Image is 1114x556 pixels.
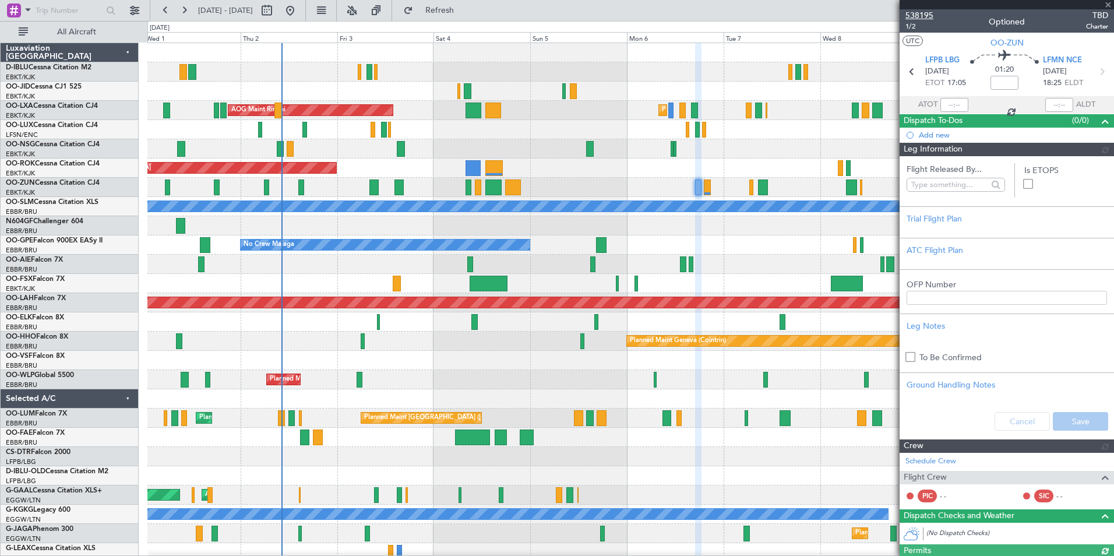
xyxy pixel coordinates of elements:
a: EBBR/BRU [6,381,37,389]
div: No Crew Malaga [244,236,294,254]
div: [DATE] [150,23,170,33]
span: [DATE] [925,66,949,78]
span: OO-FAE [6,430,33,437]
a: EBBR/BRU [6,207,37,216]
a: EBBR/BRU [6,323,37,332]
span: OO-LUX [6,122,33,129]
a: EBKT/KJK [6,188,35,197]
span: OO-SLM [6,199,34,206]
div: Mon 6 [627,32,724,43]
a: EBKT/KJK [6,284,35,293]
span: 1/2 [905,22,933,31]
span: Dispatch To-Dos [904,114,963,128]
span: G-GAAL [6,487,33,494]
a: OO-ROKCessna Citation CJ4 [6,160,100,167]
div: Planned Maint Geneva (Cointrin) [630,332,726,350]
div: Planned Maint [GEOGRAPHIC_DATA] ([GEOGRAPHIC_DATA]) [855,525,1039,542]
div: Thu 2 [241,32,337,43]
span: OO-LXA [6,103,33,110]
span: OO-VSF [6,353,33,360]
button: Refresh [398,1,468,20]
a: EBBR/BRU [6,227,37,235]
span: Dispatch Checks and Weather [904,509,1014,523]
span: N604GF [6,218,33,225]
div: Wed 1 [144,32,241,43]
div: Sat 4 [433,32,530,43]
a: EBKT/KJK [6,169,35,178]
a: G-JAGAPhenom 300 [6,526,73,533]
span: (0/0) [1072,114,1089,126]
a: EBBR/BRU [6,438,37,447]
div: Planned Maint Kortrijk-[GEOGRAPHIC_DATA] [662,101,798,119]
button: All Aircraft [13,23,126,41]
span: OO-ROK [6,160,35,167]
a: EBKT/KJK [6,111,35,120]
a: OO-AIEFalcon 7X [6,256,63,263]
a: OO-LUMFalcon 7X [6,410,67,417]
span: ETOT [925,78,944,89]
a: N604GFChallenger 604 [6,218,83,225]
span: 01:20 [995,64,1014,76]
div: Planned Maint [GEOGRAPHIC_DATA] ([GEOGRAPHIC_DATA] National) [199,409,410,427]
div: Fri 3 [337,32,434,43]
div: Tue 7 [724,32,820,43]
span: D-IBLU-OLD [6,468,45,475]
span: All Aircraft [30,28,123,36]
div: Optioned [989,16,1025,28]
a: D-IBLUCessna Citation M2 [6,64,91,71]
a: EBKT/KJK [6,73,35,82]
span: 538195 [905,9,933,22]
span: ATOT [918,99,937,111]
a: OO-VSFFalcon 8X [6,353,65,360]
span: OO-WLP [6,372,34,379]
a: EGGW/LTN [6,496,41,505]
span: OO-NSG [6,141,35,148]
span: ELDT [1064,78,1083,89]
a: EBBR/BRU [6,246,37,255]
a: OO-FAEFalcon 7X [6,430,65,437]
span: LFMN NCE [1043,55,1082,66]
span: OO-LUM [6,410,35,417]
a: LFPB/LBG [6,458,36,466]
span: Refresh [415,6,464,15]
a: D-IBLU-OLDCessna Citation M2 [6,468,108,475]
a: EBKT/KJK [6,92,35,101]
a: OO-NSGCessna Citation CJ4 [6,141,100,148]
span: OO-LAH [6,295,34,302]
a: EGGW/LTN [6,515,41,524]
span: Charter [1086,22,1108,31]
a: LFPB/LBG [6,477,36,485]
a: LFSN/ENC [6,131,38,139]
a: EBKT/KJK [6,150,35,159]
a: EGGW/LTN [6,534,41,543]
span: G-LEAX [6,545,31,552]
span: G-JAGA [6,526,33,533]
div: Sun 5 [530,32,627,43]
span: TBD [1086,9,1108,22]
div: Add new [919,130,1108,140]
a: EBBR/BRU [6,342,37,351]
div: (No Dispatch Checks) [926,529,1114,541]
span: G-KGKG [6,506,33,513]
span: OO-JID [6,83,30,90]
a: OO-HHOFalcon 8X [6,333,68,340]
a: OO-ZUNCessna Citation CJ4 [6,180,100,186]
a: EBBR/BRU [6,304,37,312]
span: OO-ELK [6,314,32,321]
span: OO-ZUN [990,37,1024,49]
span: [DATE] [1043,66,1067,78]
span: OO-HHO [6,333,36,340]
div: AOG Maint Dusseldorf [205,486,273,504]
a: OO-LXACessna Citation CJ4 [6,103,98,110]
a: EBBR/BRU [6,361,37,370]
a: EBBR/BRU [6,419,37,428]
a: OO-ELKFalcon 8X [6,314,64,321]
input: Trip Number [36,2,103,19]
a: EBBR/BRU [6,265,37,274]
a: OO-JIDCessna CJ1 525 [6,83,82,90]
span: OO-ZUN [6,180,35,186]
div: Wed 8 [820,32,917,43]
span: CS-DTR [6,449,31,456]
span: OO-GPE [6,237,33,244]
a: G-GAALCessna Citation XLS+ [6,487,102,494]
